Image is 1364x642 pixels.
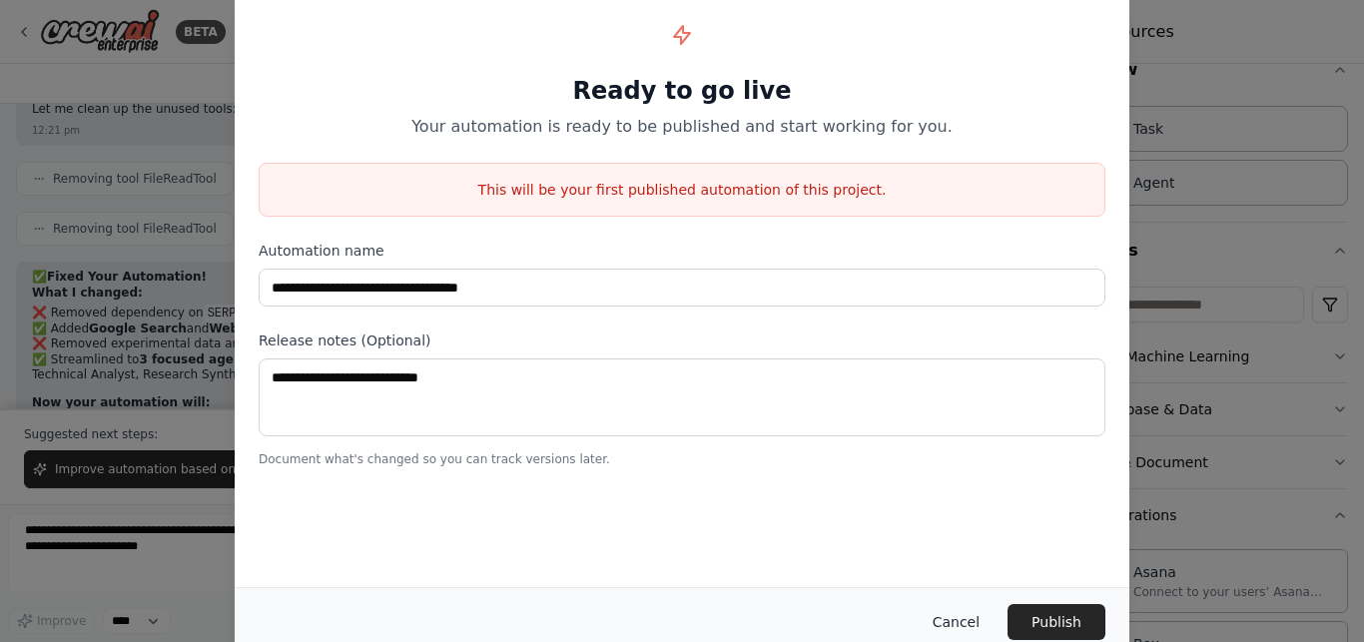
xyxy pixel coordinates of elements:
[259,115,1105,139] p: Your automation is ready to be published and start working for you.
[259,451,1105,467] p: Document what's changed so you can track versions later.
[259,75,1105,107] h1: Ready to go live
[259,241,1105,261] label: Automation name
[917,604,996,640] button: Cancel
[260,180,1104,200] p: This will be your first published automation of this project.
[259,330,1105,350] label: Release notes (Optional)
[1008,604,1105,640] button: Publish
